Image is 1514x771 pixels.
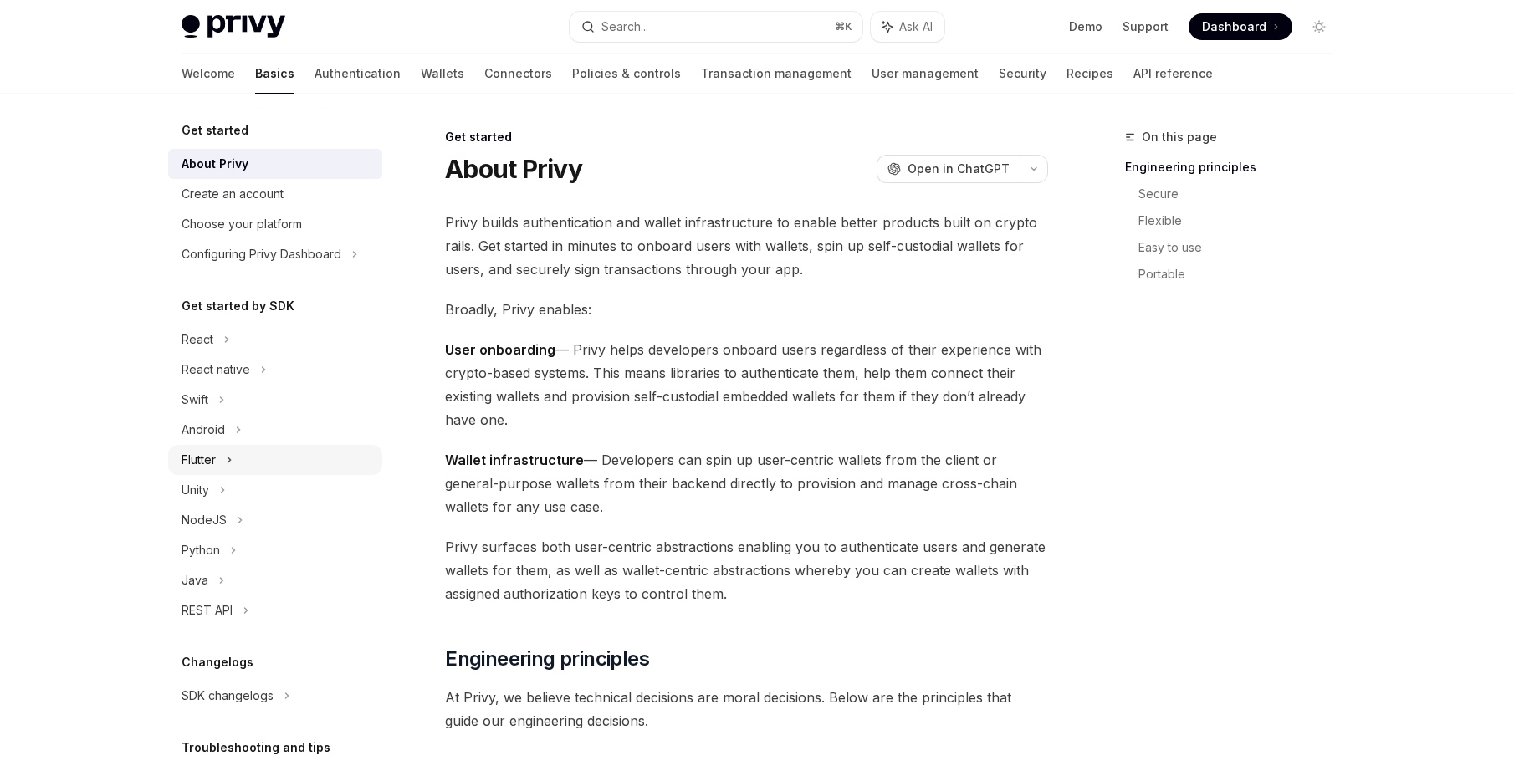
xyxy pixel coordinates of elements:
[445,338,1048,431] span: — Privy helps developers onboard users regardless of their experience with crypto-based systems. ...
[182,15,285,38] img: light logo
[1189,13,1292,40] a: Dashboard
[182,296,294,316] h5: Get started by SDK
[445,298,1048,321] span: Broadly, Privy enables:
[484,54,552,94] a: Connectors
[1125,154,1346,181] a: Engineering principles
[1142,127,1217,147] span: On this page
[182,450,216,470] div: Flutter
[445,154,582,184] h1: About Privy
[445,686,1048,733] span: At Privy, we believe technical decisions are moral decisions. Below are the principles that guide...
[421,54,464,94] a: Wallets
[1069,18,1102,35] a: Demo
[182,738,330,758] h5: Troubleshooting and tips
[877,155,1020,183] button: Open in ChatGPT
[1202,18,1266,35] span: Dashboard
[1066,54,1113,94] a: Recipes
[182,570,208,590] div: Java
[872,54,979,94] a: User management
[182,244,341,264] div: Configuring Privy Dashboard
[1306,13,1332,40] button: Toggle dark mode
[182,390,208,410] div: Swift
[182,154,248,174] div: About Privy
[572,54,681,94] a: Policies & controls
[445,211,1048,281] span: Privy builds authentication and wallet infrastructure to enable better products built on crypto r...
[182,686,274,706] div: SDK changelogs
[835,20,852,33] span: ⌘ K
[182,600,233,620] div: REST API
[701,54,852,94] a: Transaction management
[570,12,862,42] button: Search...⌘K
[182,214,302,234] div: Choose your platform
[601,17,648,37] div: Search...
[445,341,555,358] strong: User onboarding
[445,452,584,468] strong: Wallet infrastructure
[1138,181,1346,207] a: Secure
[1138,261,1346,288] a: Portable
[182,420,225,440] div: Android
[168,179,382,209] a: Create an account
[445,129,1048,146] div: Get started
[1123,18,1169,35] a: Support
[445,535,1048,605] span: Privy surfaces both user-centric abstractions enabling you to authenticate users and generate wal...
[999,54,1046,94] a: Security
[182,652,253,672] h5: Changelogs
[871,12,944,42] button: Ask AI
[182,54,235,94] a: Welcome
[182,184,284,204] div: Create an account
[168,149,382,179] a: About Privy
[1138,207,1346,234] a: Flexible
[255,54,294,94] a: Basics
[445,646,649,672] span: Engineering principles
[168,209,382,239] a: Choose your platform
[315,54,401,94] a: Authentication
[182,360,250,380] div: React native
[182,120,248,140] h5: Get started
[445,448,1048,518] span: — Developers can spin up user-centric wallets from the client or general-purpose wallets from the...
[1133,54,1213,94] a: API reference
[182,480,209,500] div: Unity
[182,540,220,560] div: Python
[182,510,227,530] div: NodeJS
[899,18,933,35] span: Ask AI
[908,161,1010,177] span: Open in ChatGPT
[1138,234,1346,261] a: Easy to use
[182,329,213,350] div: React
